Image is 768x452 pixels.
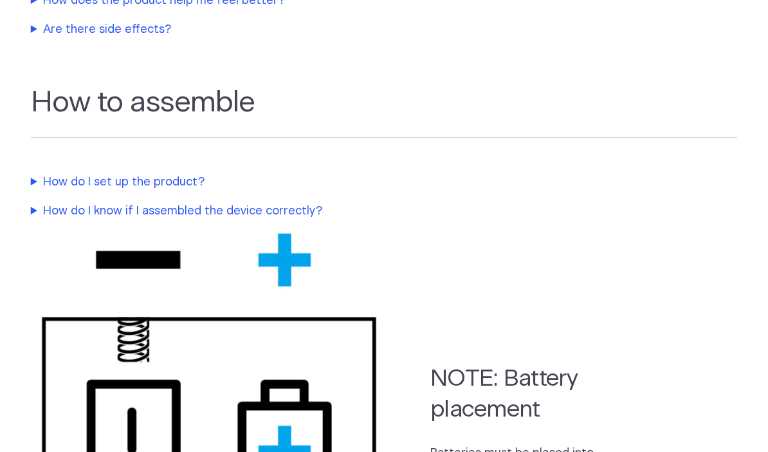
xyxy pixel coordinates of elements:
[31,21,571,39] summary: Are there side effects?
[430,364,691,426] h2: NOTE: Battery placement
[31,86,738,138] h2: How to assemble
[31,174,571,191] summary: How do I set up the product?
[31,203,571,220] summary: How do I know if I assembled the device correctly?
